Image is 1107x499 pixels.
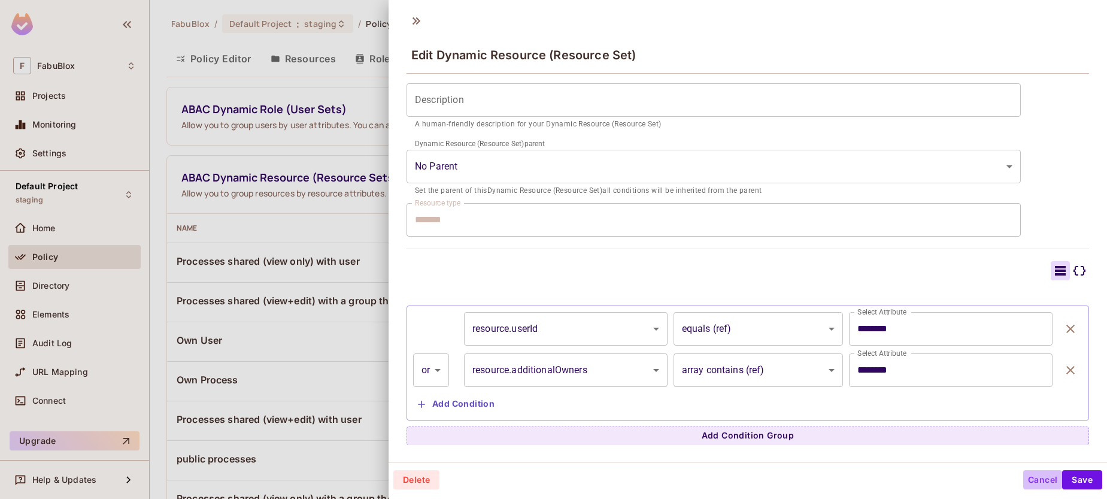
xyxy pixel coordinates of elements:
[857,307,906,317] label: Select Attribute
[415,119,1012,131] p: A human-friendly description for your Dynamic Resource (Resource Set)
[1023,470,1062,489] button: Cancel
[413,353,449,387] div: or
[674,312,844,346] div: equals (ref)
[393,470,439,489] button: Delete
[857,348,906,358] label: Select Attribute
[464,312,668,346] div: resource.userId
[407,150,1021,183] div: Without label
[1062,470,1102,489] button: Save
[411,48,636,62] span: Edit Dynamic Resource (Resource Set)
[415,138,545,149] label: Dynamic Resource (Resource Set) parent
[407,427,1089,446] button: Add Condition Group
[415,185,1012,197] p: Set the parent of this Dynamic Resource (Resource Set) all conditions will be inherited from the ...
[674,353,844,387] div: array contains (ref)
[415,198,460,208] label: Resource type
[464,353,668,387] div: resource.additionalOwners
[413,395,499,414] button: Add Condition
